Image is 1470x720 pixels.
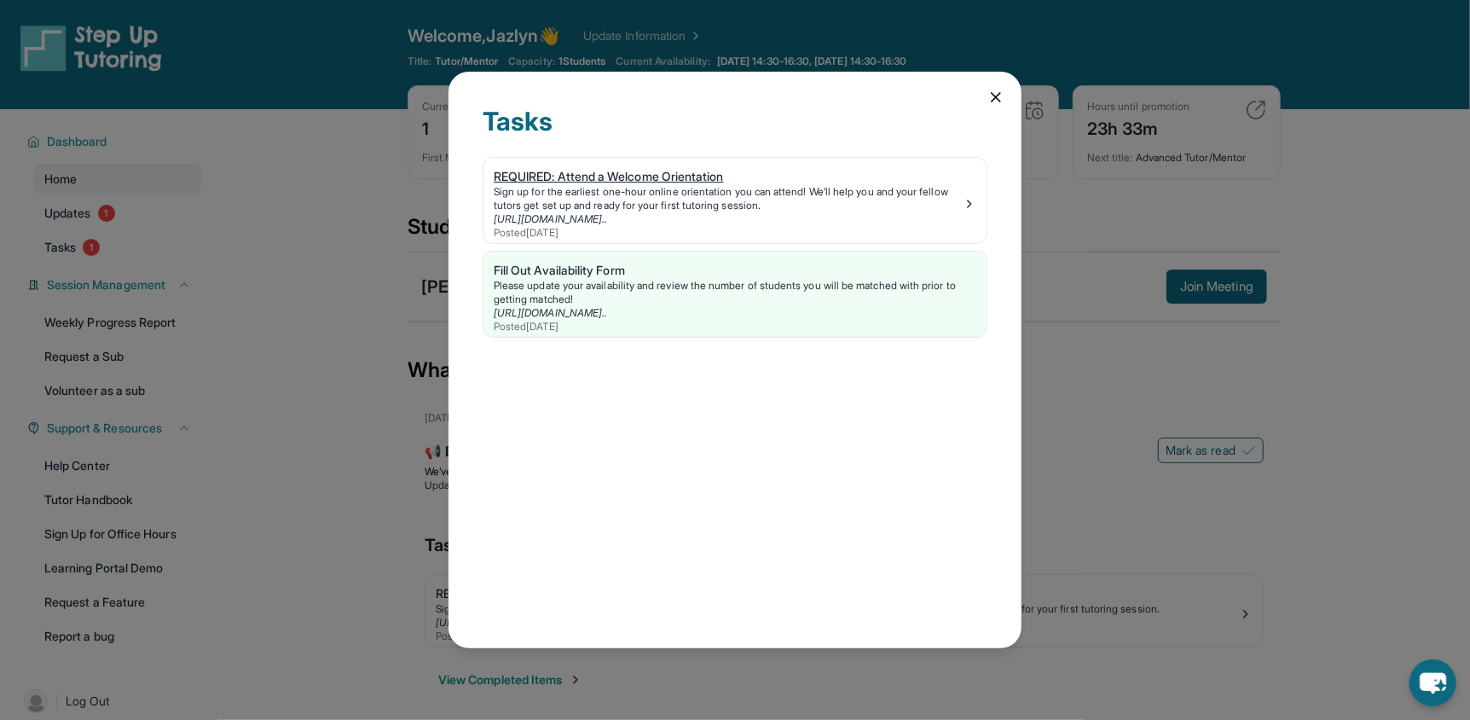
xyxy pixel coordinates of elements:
button: chat-button [1409,659,1456,706]
a: [URL][DOMAIN_NAME].. [494,306,607,319]
div: REQUIRED: Attend a Welcome Orientation [494,168,963,185]
div: Posted [DATE] [494,320,976,334]
div: Sign up for the earliest one-hour online orientation you can attend! We’ll help you and your fell... [494,185,963,212]
div: Fill Out Availability Form [494,262,976,279]
a: REQUIRED: Attend a Welcome OrientationSign up for the earliest one-hour online orientation you ca... [483,158,987,243]
a: [URL][DOMAIN_NAME].. [494,212,607,225]
div: Tasks [483,106,987,157]
div: Please update your availability and review the number of students you will be matched with prior ... [494,279,976,306]
a: Fill Out Availability FormPlease update your availability and review the number of students you w... [483,252,987,337]
div: Posted [DATE] [494,226,963,240]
